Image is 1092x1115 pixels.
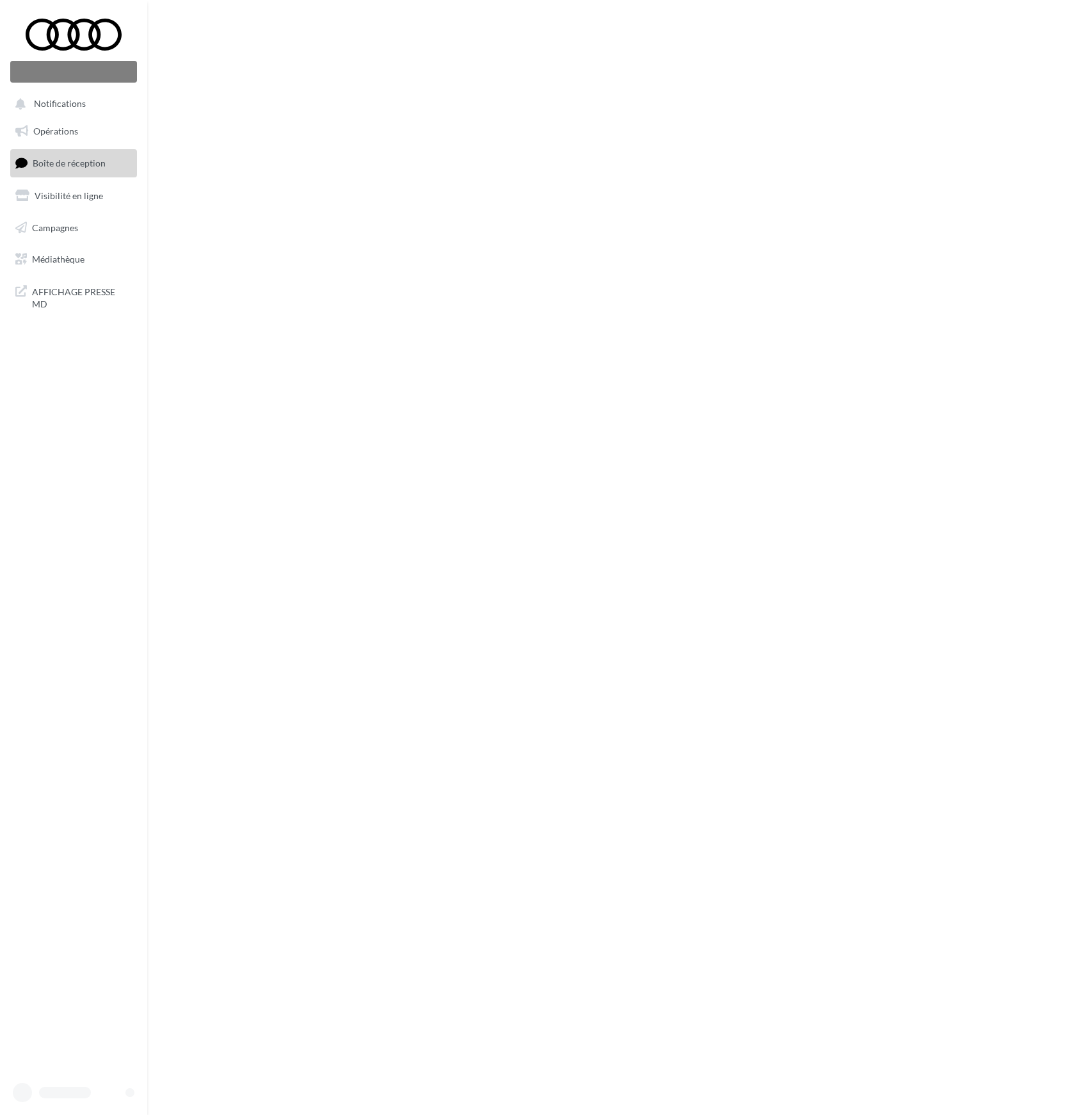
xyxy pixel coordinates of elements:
[8,183,140,209] a: Visibilité en ligne
[10,61,137,83] div: Nouvelle campagne
[8,278,140,316] a: AFFICHAGE PRESSE MD
[8,215,140,241] a: Campagnes
[32,254,84,265] span: Médiathèque
[33,126,78,136] span: Opérations
[32,283,132,311] span: AFFICHAGE PRESSE MD
[32,222,78,232] span: Campagnes
[35,190,103,201] span: Visibilité en ligne
[34,99,86,110] span: Notifications
[8,246,140,273] a: Médiathèque
[8,149,140,177] a: Boîte de réception
[8,118,140,145] a: Opérations
[33,158,106,168] span: Boîte de réception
